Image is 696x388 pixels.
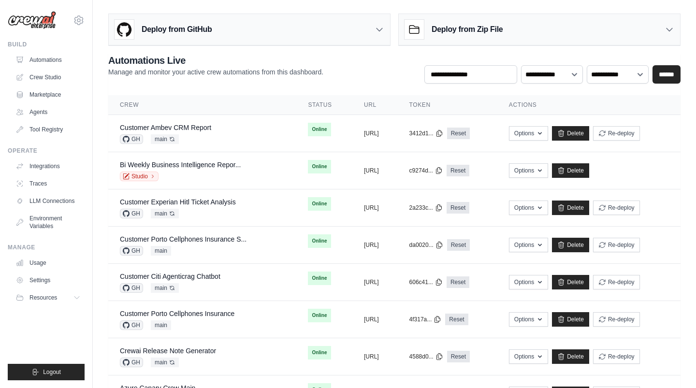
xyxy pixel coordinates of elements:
a: Delete [552,201,589,215]
a: Reset [447,165,469,176]
a: Delete [552,312,589,327]
button: da0020... [409,241,443,249]
a: Delete [552,238,589,252]
span: GH [120,209,143,218]
a: Reset [447,351,470,362]
button: Resources [12,290,85,305]
button: Options [509,126,548,141]
a: Reset [447,276,469,288]
a: Delete [552,275,589,289]
a: Delete [552,349,589,364]
span: main [151,320,171,330]
a: LLM Connections [12,193,85,209]
span: Online [308,346,331,359]
a: Reset [447,239,470,251]
button: Options [509,201,548,215]
button: Re-deploy [593,349,640,364]
a: Customer Porto Cellphones Insurance S... [120,235,246,243]
span: Online [308,197,331,211]
span: main [151,209,179,218]
a: Delete [552,126,589,141]
button: 4588d0... [409,353,443,360]
a: Bi Weekly Business Intelligence Repor... [120,161,241,169]
th: Status [296,95,352,115]
button: Re-deploy [593,275,640,289]
span: main [151,134,179,144]
button: Options [509,163,548,178]
button: 3412d1... [409,129,443,137]
div: Operate [8,147,85,155]
span: Online [308,123,331,136]
img: GitHub Logo [115,20,134,39]
a: Crewai Release Note Generator [120,347,216,355]
h2: Automations Live [108,54,323,67]
span: GH [120,134,143,144]
p: Manage and monitor your active crew automations from this dashboard. [108,67,323,77]
button: c9274d... [409,167,443,174]
a: Studio [120,172,159,181]
img: Logo [8,11,56,29]
span: GH [120,358,143,367]
button: Re-deploy [593,201,640,215]
span: Resources [29,294,57,302]
button: 4f317a... [409,316,442,323]
a: Tool Registry [12,122,85,137]
button: Re-deploy [593,238,640,252]
h3: Deploy from GitHub [142,24,212,35]
th: Token [398,95,497,115]
a: Reset [447,202,469,214]
button: Options [509,238,548,252]
div: Manage [8,244,85,251]
span: Online [308,160,331,173]
button: Options [509,275,548,289]
span: Online [308,234,331,248]
a: Delete [552,163,589,178]
span: main [151,246,171,256]
h3: Deploy from Zip File [432,24,503,35]
span: Online [308,272,331,285]
span: GH [120,246,143,256]
span: Online [308,309,331,322]
a: Customer Porto Cellphones Insurance [120,310,234,317]
div: Build [8,41,85,48]
a: Marketplace [12,87,85,102]
span: main [151,358,179,367]
a: Customer Ambev CRM Report [120,124,211,131]
button: Re-deploy [593,312,640,327]
th: URL [352,95,398,115]
a: Reset [447,128,470,139]
button: Re-deploy [593,126,640,141]
a: Customer Experian Hitl Ticket Analysis [120,198,236,206]
th: Crew [108,95,296,115]
a: Settings [12,273,85,288]
button: Options [509,312,548,327]
a: Usage [12,255,85,271]
span: main [151,283,179,293]
span: Logout [43,368,61,376]
span: GH [120,320,143,330]
a: Agents [12,104,85,120]
button: 2a233c... [409,204,443,212]
a: Automations [12,52,85,68]
a: Reset [445,314,468,325]
a: Customer Citi Agenticrag Chatbot [120,273,220,280]
a: Integrations [12,158,85,174]
a: Environment Variables [12,211,85,234]
span: GH [120,283,143,293]
button: Options [509,349,548,364]
a: Traces [12,176,85,191]
a: Crew Studio [12,70,85,85]
th: Actions [497,95,681,115]
button: Logout [8,364,85,380]
button: 606c41... [409,278,443,286]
